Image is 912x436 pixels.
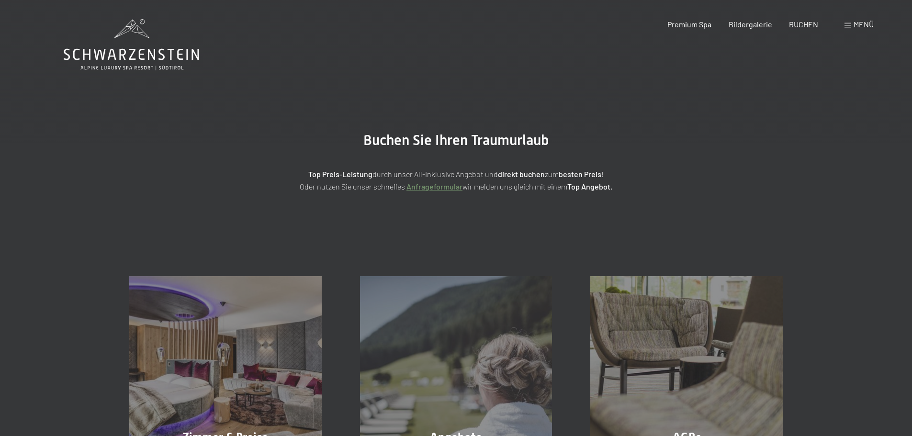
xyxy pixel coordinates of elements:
[667,20,711,29] a: Premium Spa
[498,169,545,179] strong: direkt buchen
[729,20,772,29] a: Bildergalerie
[559,169,601,179] strong: besten Preis
[406,182,462,191] a: Anfrageformular
[567,182,612,191] strong: Top Angebot.
[789,20,818,29] a: BUCHEN
[363,132,549,148] span: Buchen Sie Ihren Traumurlaub
[308,169,372,179] strong: Top Preis-Leistung
[217,168,696,192] p: durch unser All-inklusive Angebot und zum ! Oder nutzen Sie unser schnelles wir melden uns gleich...
[854,20,874,29] span: Menü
